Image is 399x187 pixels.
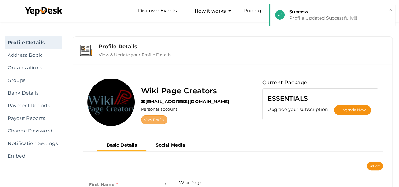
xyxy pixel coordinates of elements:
[97,140,146,151] button: Basic Details
[138,5,177,17] a: Discover Events
[5,74,62,87] a: Groups
[156,142,185,148] b: Social Media
[193,5,228,17] button: How it works
[267,93,308,103] label: ESSENTIALS
[334,105,371,115] button: Upgrade Now
[5,61,62,74] a: Organizations
[99,44,385,50] div: Profile Details
[5,87,62,99] a: Bank Details
[289,9,390,15] div: Success
[244,5,261,17] a: Pricing
[367,162,383,170] button: Edit
[389,6,393,14] button: ×
[5,112,62,125] a: Payout Reports
[5,150,62,162] a: Embed
[262,79,307,87] label: Current Package
[141,106,177,112] label: Personal account
[80,45,92,56] img: event-details.svg
[5,99,62,112] a: Payment Reports
[141,115,167,124] a: View Profile
[5,49,62,61] a: Address Book
[99,50,171,57] label: View & Update your Profile Details
[5,137,62,150] a: Notification Settings
[76,52,389,58] a: Profile Details View & Update your Profile Details
[5,125,62,137] a: Change Password
[267,106,334,113] label: Upgrade your subscription
[87,79,135,126] img: FS9AVAV3_normal.jpeg
[5,36,62,49] a: Profile Details
[141,98,229,105] label: [EMAIL_ADDRESS][DOMAIN_NAME]
[289,15,390,21] div: Profile Updated Successfully!!!
[146,140,195,150] button: Social Media
[141,85,217,97] label: Wiki Page Creators
[107,142,137,148] b: Basic Details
